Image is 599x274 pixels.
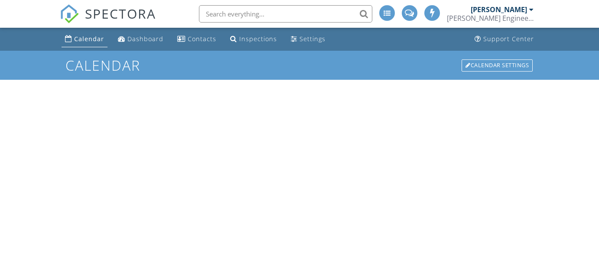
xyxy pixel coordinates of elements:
[85,4,156,23] span: SPECTORA
[471,5,527,14] div: [PERSON_NAME]
[62,31,107,47] a: Calendar
[60,4,79,23] img: The Best Home Inspection Software - Spectora
[239,35,277,43] div: Inspections
[461,59,534,72] a: Calendar Settings
[462,59,533,72] div: Calendar Settings
[65,58,534,73] h1: Calendar
[114,31,167,47] a: Dashboard
[199,5,372,23] input: Search everything...
[127,35,163,43] div: Dashboard
[60,12,156,30] a: SPECTORA
[447,14,534,23] div: Schroeder Engineering, LLC
[74,35,104,43] div: Calendar
[471,31,537,47] a: Support Center
[287,31,329,47] a: Settings
[174,31,220,47] a: Contacts
[227,31,280,47] a: Inspections
[483,35,534,43] div: Support Center
[188,35,216,43] div: Contacts
[299,35,326,43] div: Settings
